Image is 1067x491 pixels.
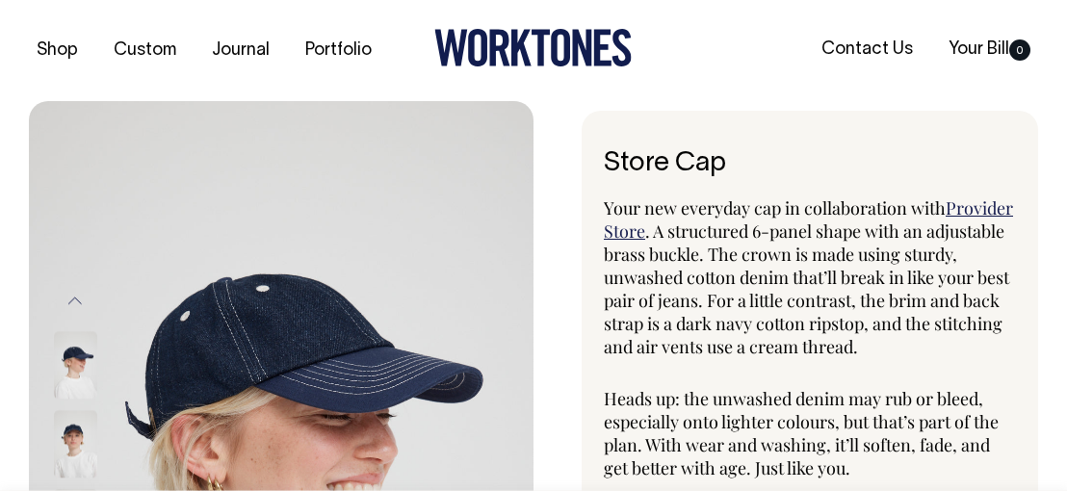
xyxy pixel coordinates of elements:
[814,34,921,65] a: Contact Us
[604,149,1016,179] h1: Store Cap
[106,35,184,66] a: Custom
[54,410,97,478] img: Store Cap
[941,34,1038,65] a: Your Bill0
[604,196,946,220] span: Your new everyday cap in collaboration with
[204,35,277,66] a: Journal
[54,331,97,399] img: Store Cap
[29,35,86,66] a: Shop
[604,387,999,479] span: Heads up: the unwashed denim may rub or bleed, especially onto lighter colours, but that’s part o...
[1009,39,1030,61] span: 0
[298,35,379,66] a: Portfolio
[61,279,90,323] button: Previous
[604,220,1009,358] span: . A structured 6-panel shape with an adjustable brass buckle. The crown is made using sturdy, unw...
[604,196,1013,243] a: Provider Store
